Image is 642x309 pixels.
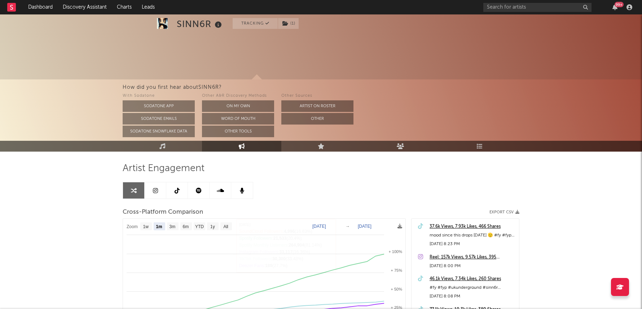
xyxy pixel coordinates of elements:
[430,222,515,231] a: 37.6k Views, 7.93k Likes, 466 Shares
[430,240,515,248] div: [DATE] 8:23 PM
[312,224,326,229] text: [DATE]
[170,224,176,229] text: 3m
[183,224,189,229] text: 6m
[123,92,195,100] div: With Sodatone
[123,83,642,92] div: How did you first hear about SINN6R ?
[391,268,403,273] text: + 75%
[615,2,624,7] div: 99 +
[202,113,274,125] button: Word Of Mouth
[358,224,371,229] text: [DATE]
[202,92,274,100] div: Other A&R Discovery Methods
[177,18,224,30] div: SINN6R
[123,208,203,217] span: Cross-Platform Comparison
[346,224,350,229] text: →
[391,287,403,291] text: + 50%
[281,100,353,112] button: Artist on Roster
[278,18,299,29] button: (1)
[123,126,195,137] button: Sodatone Snowflake Data
[612,4,617,10] button: 99+
[281,92,353,100] div: Other Sources
[233,18,278,29] button: Tracking
[123,113,195,125] button: Sodatone Emails
[388,249,402,254] text: + 100%
[210,224,215,229] text: 1y
[430,262,515,270] div: [DATE] 8:00 PM
[195,224,204,229] text: YTD
[202,100,274,112] button: On My Own
[123,164,205,173] span: Artist Engagement
[123,100,195,112] button: Sodatone App
[156,224,162,229] text: 1m
[127,224,138,229] text: Zoom
[430,253,515,262] a: Reel: 157k Views, 9.57k Likes, 395 Comments
[143,224,149,229] text: 1w
[430,283,515,292] div: #fy #fyp #ukunderground #sinn6r #federal
[489,210,519,214] button: Export CSV
[223,224,228,229] text: All
[430,275,515,283] a: 46.1k Views, 7.34k Likes, 260 Shares
[202,126,274,137] button: Other Tools
[278,18,299,29] span: ( 1 )
[430,292,515,301] div: [DATE] 8:08 PM
[281,113,353,125] button: Other
[483,3,592,12] input: Search for artists
[430,231,515,240] div: mood since this drops [DATE] 🫡 #fy #fyp #ukunderground #sinn6r #federal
